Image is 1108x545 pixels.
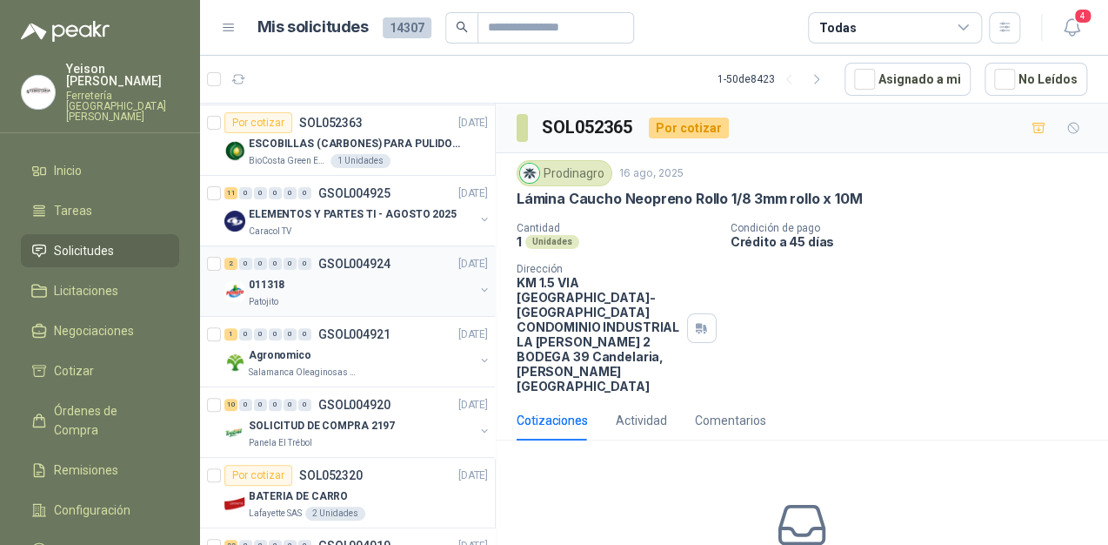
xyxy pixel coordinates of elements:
[21,354,179,387] a: Cotizar
[54,201,92,220] span: Tareas
[249,225,291,239] p: Caracol TV
[695,411,766,430] div: Comentarios
[239,187,252,199] div: 0
[66,91,179,122] p: Ferretería [GEOGRAPHIC_DATA][PERSON_NAME]
[318,328,390,340] p: GSOL004921
[224,258,237,270] div: 2
[985,63,1087,96] button: No Leídos
[458,256,488,272] p: [DATE]
[54,281,118,300] span: Licitaciones
[239,258,252,270] div: 0
[249,347,311,364] p: Agronomico
[22,76,55,109] img: Company Logo
[1056,12,1087,44] button: 4
[54,501,130,520] span: Configuración
[318,187,390,199] p: GSOL004925
[844,63,971,96] button: Asignado a mi
[21,234,179,267] a: Solicitudes
[21,194,179,227] a: Tareas
[718,65,831,93] div: 1 - 50 de 8423
[54,361,94,380] span: Cotizar
[254,399,267,411] div: 0
[517,234,522,249] p: 1
[249,277,284,293] p: 011318
[649,118,729,138] div: Por cotizar
[224,187,237,199] div: 11
[616,411,667,430] div: Actividad
[298,187,311,199] div: 0
[819,18,856,37] div: Todas
[517,411,588,430] div: Cotizaciones
[200,458,495,528] a: Por cotizarSOL052320[DATE] Company LogoBATERIA DE CARROLafayette SAS2 Unidades
[249,488,348,505] p: BATERIA DE CARRO
[224,465,292,486] div: Por cotizar
[224,211,245,232] img: Company Logo
[269,399,282,411] div: 0
[458,115,488,131] p: [DATE]
[224,324,491,380] a: 1 0 0 0 0 0 GSOL004921[DATE] Company LogoAgronomicoSalamanca Oleaginosas SAS
[249,366,358,380] p: Salamanca Oleaginosas SAS
[249,136,465,152] p: ESCOBILLAS (CARBONES) PARA PULIDORA DEWALT
[249,507,302,521] p: Lafayette SAS
[200,105,495,176] a: Por cotizarSOL052363[DATE] Company LogoESCOBILLAS (CARBONES) PARA PULIDORA DEWALTBioCosta Green E...
[21,454,179,487] a: Remisiones
[239,399,252,411] div: 0
[224,493,245,514] img: Company Logo
[298,258,311,270] div: 0
[298,328,311,340] div: 0
[456,21,468,33] span: search
[224,183,491,239] a: 11 0 0 0 0 0 GSOL004925[DATE] Company LogoELEMENTOS Y PARTES TI - AGOSTO 2025Caracol TV
[224,140,245,161] img: Company Logo
[66,63,179,87] p: Yeison [PERSON_NAME]
[54,161,82,180] span: Inicio
[249,418,395,434] p: SOLICITUD DE COMPRA 2197
[239,328,252,340] div: 0
[305,507,365,521] div: 2 Unidades
[330,154,390,168] div: 1 Unidades
[224,253,491,309] a: 2 0 0 0 0 0 GSOL004924[DATE] Company Logo011318Patojito
[254,328,267,340] div: 0
[224,112,292,133] div: Por cotizar
[619,165,684,182] p: 16 ago, 2025
[54,321,134,340] span: Negociaciones
[254,258,267,270] div: 0
[299,469,363,481] p: SOL052320
[542,114,635,141] h3: SOL052365
[54,461,118,480] span: Remisiones
[458,326,488,343] p: [DATE]
[21,274,179,307] a: Licitaciones
[298,399,311,411] div: 0
[517,190,862,208] p: Lámina Caucho Neopreno Rollo 1/8 3mm rollo x 10M
[517,222,717,234] p: Cantidad
[284,399,297,411] div: 0
[520,164,539,183] img: Company Logo
[299,117,363,129] p: SOL052363
[249,295,278,309] p: Patojito
[249,206,457,223] p: ELEMENTOS Y PARTES TI - AGOSTO 2025
[731,234,1101,249] p: Crédito a 45 días
[383,17,431,38] span: 14307
[224,352,245,373] img: Company Logo
[224,328,237,340] div: 1
[517,160,612,186] div: Prodinagro
[21,154,179,187] a: Inicio
[458,185,488,202] p: [DATE]
[249,154,327,168] p: BioCosta Green Energy S.A.S
[1073,8,1092,24] span: 4
[269,258,282,270] div: 0
[269,328,282,340] div: 0
[458,468,488,484] p: [DATE]
[318,399,390,411] p: GSOL004920
[224,394,491,450] a: 10 0 0 0 0 0 GSOL004920[DATE] Company LogoSOLICITUD DE COMPRA 2197Panela El Trébol
[54,241,114,260] span: Solicitudes
[458,397,488,414] p: [DATE]
[525,235,579,249] div: Unidades
[54,401,163,440] span: Órdenes de Compra
[224,281,245,302] img: Company Logo
[517,263,680,275] p: Dirección
[21,21,110,42] img: Logo peakr
[21,494,179,527] a: Configuración
[284,187,297,199] div: 0
[21,394,179,447] a: Órdenes de Compra
[254,187,267,199] div: 0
